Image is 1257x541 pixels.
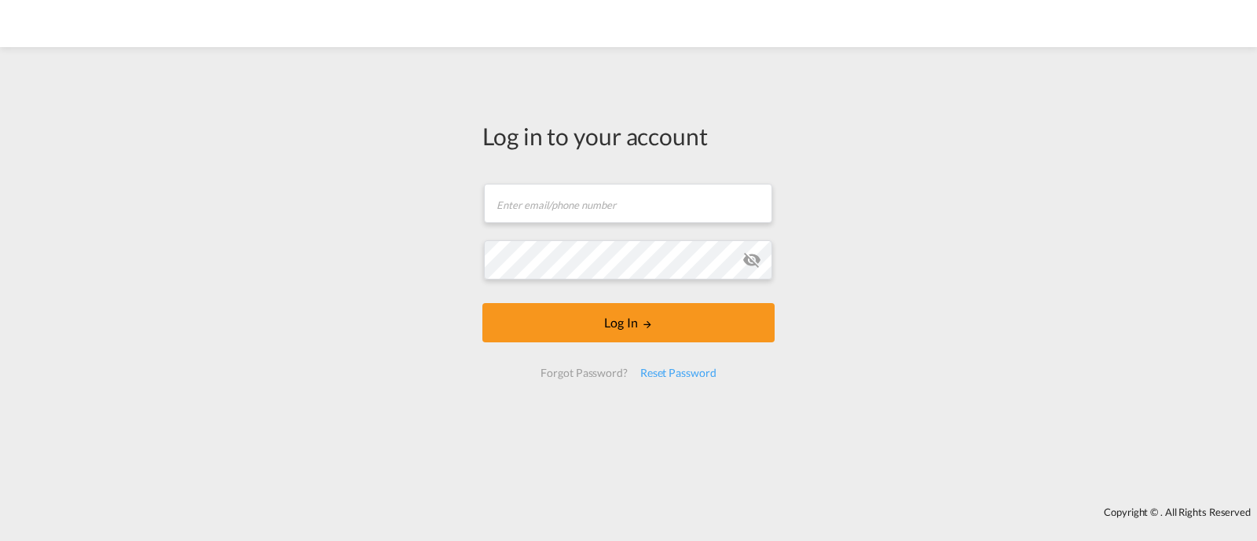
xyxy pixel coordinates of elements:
md-icon: icon-eye-off [742,250,761,269]
div: Log in to your account [482,119,775,152]
div: Reset Password [634,359,723,387]
button: LOGIN [482,303,775,342]
div: Forgot Password? [534,359,633,387]
input: Enter email/phone number [484,184,772,223]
